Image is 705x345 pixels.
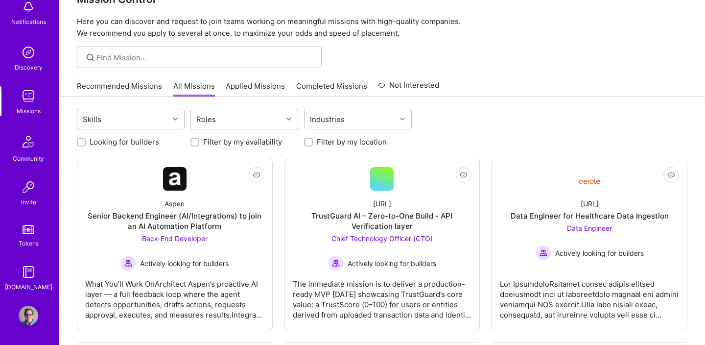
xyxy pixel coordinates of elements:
div: Tokens [19,238,39,248]
img: Company Logo [578,171,601,187]
span: Back-End Developer [142,234,208,243]
span: Chief Technology Officer (CTO) [331,234,433,243]
div: Community [13,153,44,164]
div: [DOMAIN_NAME] [5,282,52,292]
div: TrustGuard AI – Zero-to-One Build - API Verification layer [293,211,472,231]
div: What You’ll Work OnArchitect Aspen’s proactive AI layer — a full feedback loop where the agent de... [85,271,264,320]
div: [URL] [581,198,599,209]
div: [URL] [373,198,391,209]
a: Recommended Missions [77,81,162,97]
a: Company Logo[URL]Data Engineer for Healthcare Data IngestionData Engineer Actively looking for bu... [500,167,679,322]
i: icon EyeClosed [460,171,468,179]
img: discovery [19,43,38,62]
i: icon SearchGrey [85,52,96,63]
div: Skills [80,112,104,126]
a: Applied Missions [226,81,285,97]
a: [URL]TrustGuard AI – Zero-to-One Build - API Verification layerChief Technology Officer (CTO) Act... [293,167,472,322]
img: Actively looking for builders [328,255,344,271]
i: icon EyeClosed [253,171,260,179]
div: Data Engineer for Healthcare Data Ingestion [511,211,669,221]
img: User Avatar [19,306,38,325]
span: Data Engineer [567,224,612,232]
img: Invite [19,177,38,197]
span: Actively looking for builders [348,258,436,269]
span: Actively looking for builders [140,258,229,269]
div: The immediate mission is to deliver a production-ready MVP [DATE] showcasing TrustGuard’s core va... [293,271,472,320]
input: Find Mission... [96,52,314,63]
i: icon EyeClosed [667,171,675,179]
a: Not Interested [378,79,439,97]
i: icon Chevron [400,117,405,122]
div: Lor IpsumdoloRsitamet consec adipis elitsed doeiusmodt inci ut laboreetdolo magnaal eni admini ve... [500,271,679,320]
img: tokens [23,225,34,234]
a: Company LogoAspenSenior Backend Engineer (AI/Integrations) to join an AI Automation PlatformBack-... [85,167,264,322]
img: Company Logo [163,167,187,191]
div: Missions [17,106,41,116]
i: icon Chevron [173,117,178,122]
i: icon Chevron [286,117,291,122]
div: Notifications [11,17,46,27]
div: Discovery [15,62,43,73]
img: guide book [19,262,38,282]
p: Here you can discover and request to join teams working on meaningful missions with high-quality ... [77,16,687,39]
label: Looking for builders [90,137,159,147]
div: Roles [194,112,218,126]
span: Actively looking for builders [555,248,644,258]
a: Completed Missions [296,81,367,97]
img: Actively looking for builders [120,255,136,271]
a: User Avatar [16,306,41,325]
img: teamwork [19,86,38,106]
label: Filter by my availability [203,137,282,147]
div: Senior Backend Engineer (AI/Integrations) to join an AI Automation Platform [85,211,264,231]
a: All Missions [173,81,215,97]
div: Invite [21,197,36,207]
label: Filter by my location [317,137,387,147]
div: Aspen [164,198,185,209]
img: Community [17,130,40,153]
img: Actively looking for builders [536,245,551,261]
div: Industries [307,112,347,126]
